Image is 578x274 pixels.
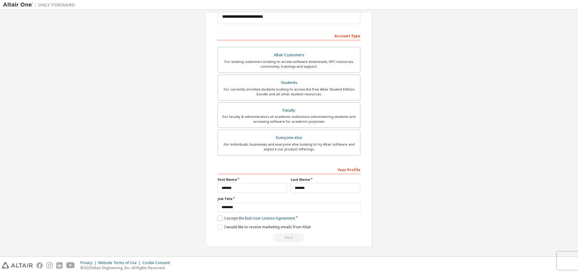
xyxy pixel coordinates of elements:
[222,134,356,142] div: Everyone else
[222,59,356,69] div: For existing customers looking to access software downloads, HPC resources, community, trainings ...
[245,216,295,221] a: End-User License Agreement
[36,262,43,269] img: facebook.svg
[222,87,356,97] div: For currently enrolled students looking to access the free Altair Student Edition bundle and all ...
[218,165,360,174] div: Your Profile
[3,2,78,8] img: Altair One
[2,262,33,269] img: altair_logo.svg
[222,114,356,124] div: For faculty & administrators of academic institutions administering students and accessing softwa...
[80,265,173,270] p: © 2025 Altair Engineering, Inc. All Rights Reserved.
[218,224,311,229] label: I would like to receive marketing emails from Altair
[222,79,356,87] div: Students
[218,31,360,40] div: Account Type
[56,262,63,269] img: linkedin.svg
[66,262,75,269] img: youtube.svg
[218,177,287,182] label: First Name
[218,216,295,221] label: I accept the
[98,260,142,265] div: Website Terms of Use
[222,51,356,59] div: Altair Customers
[291,177,360,182] label: Last Name
[222,142,356,152] div: For individuals, businesses and everyone else looking to try Altair software and explore our prod...
[218,196,360,201] label: Job Title
[218,233,360,242] div: Read and acccept EULA to continue
[142,260,173,265] div: Cookie Consent
[46,262,53,269] img: instagram.svg
[222,106,356,115] div: Faculty
[80,260,98,265] div: Privacy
